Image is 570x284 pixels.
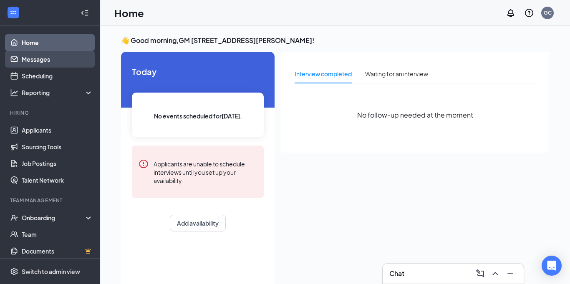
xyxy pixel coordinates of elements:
div: Waiting for an interview [365,69,428,78]
button: Minimize [504,267,517,280]
button: ChevronUp [489,267,502,280]
div: Team Management [10,197,91,204]
h1: Home [114,6,144,20]
div: Interview completed [295,69,352,78]
a: Scheduling [22,68,93,84]
svg: Collapse [81,9,89,17]
span: Today [132,65,264,78]
svg: QuestionInfo [524,8,534,18]
div: Switch to admin view [22,267,80,276]
span: No follow-up needed at the moment [357,110,473,120]
a: DocumentsCrown [22,243,93,259]
a: Job Postings [22,155,93,172]
h3: 👋 Good morning, GM [STREET_ADDRESS][PERSON_NAME] ! [121,36,549,45]
svg: Analysis [10,88,18,97]
svg: ChevronUp [490,269,500,279]
svg: WorkstreamLogo [9,8,18,17]
a: Applicants [22,122,93,138]
a: Team [22,226,93,243]
div: Reporting [22,88,93,97]
svg: UserCheck [10,214,18,222]
div: GC [544,9,552,16]
svg: ComposeMessage [475,269,485,279]
button: Add availability [170,215,226,231]
a: Talent Network [22,172,93,188]
a: Messages [22,51,93,68]
svg: Minimize [505,269,515,279]
a: Sourcing Tools [22,138,93,155]
div: Open Intercom Messenger [542,256,562,276]
div: Applicants are unable to schedule interviews until you set up your availability. [154,159,257,185]
svg: Notifications [506,8,516,18]
div: Hiring [10,109,91,116]
svg: Error [139,159,149,169]
svg: Settings [10,267,18,276]
span: No events scheduled for [DATE] . [154,111,242,121]
a: Home [22,34,93,51]
div: Onboarding [22,214,86,222]
h3: Chat [389,269,404,278]
button: ComposeMessage [474,267,487,280]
